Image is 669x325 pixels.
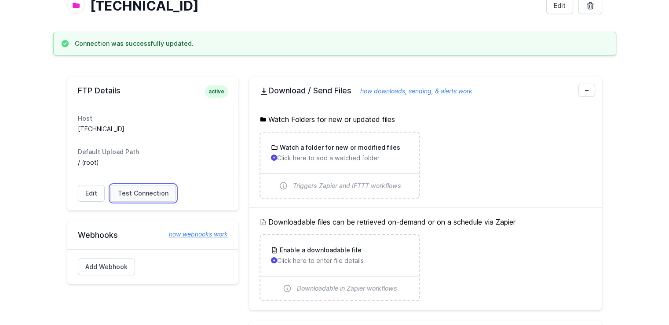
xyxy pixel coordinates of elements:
[278,246,362,255] h3: Enable a downloadable file
[160,230,228,239] a: how webhooks work
[260,217,592,227] h5: Downloadable files can be retrieved on-demand or on a schedule via Zapier
[78,230,228,240] h2: Webhooks
[78,259,135,275] a: Add Webhook
[75,39,194,48] h3: Connection was successfully updated.
[118,189,168,198] span: Test Connection
[293,181,401,190] span: Triggers Zapier and IFTTT workflows
[351,87,472,95] a: how downloads, sending, & alerts work
[278,143,400,152] h3: Watch a folder for new or modified files
[297,284,397,293] span: Downloadable in Zapier workflows
[78,85,228,96] h2: FTP Details
[260,235,419,300] a: Enable a downloadable file Click here to enter file details Downloadable in Zapier workflows
[625,281,658,314] iframe: Drift Widget Chat Controller
[78,114,228,123] dt: Host
[271,154,409,162] p: Click here to add a watched folder
[205,85,228,98] span: active
[110,185,176,202] a: Test Connection
[78,125,228,133] dd: [TECHNICAL_ID]
[78,185,105,202] a: Edit
[271,256,409,265] p: Click here to enter file details
[260,133,419,198] a: Watch a folder for new or modified files Click here to add a watched folder Triggers Zapier and I...
[78,148,228,156] dt: Default Upload Path
[260,114,592,125] h5: Watch Folders for new or updated files
[78,158,228,167] dd: / (root)
[260,85,592,96] h2: Download / Send Files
